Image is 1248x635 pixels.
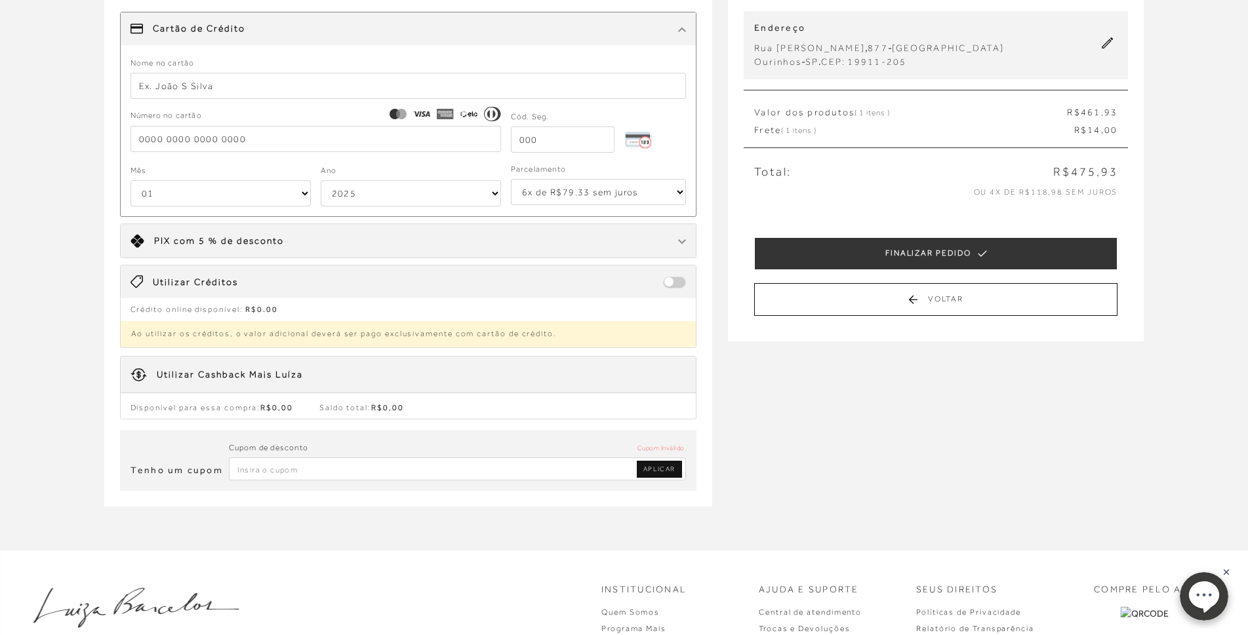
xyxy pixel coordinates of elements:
span: 877 [868,43,888,53]
a: Quem Somos [601,607,660,617]
span: R$0.00 [245,305,278,314]
label: Ano [321,164,337,177]
label: Nome no cartão [131,57,195,69]
span: 461 [1081,107,1101,117]
span: 14 [1087,125,1100,135]
a: Aplicar Código [637,461,682,478]
span: Total: [754,164,792,180]
img: QRCODE [1121,607,1169,621]
span: Disponível para essa compra: [131,403,293,412]
span: [GEOGRAPHIC_DATA] [892,43,1004,53]
span: R$ [1067,107,1080,117]
input: 0000 0000 0000 0000 [131,126,501,152]
span: Frete [754,124,816,137]
label: Parcelamento [511,163,566,176]
span: APLICAR [643,465,675,474]
span: Rua [PERSON_NAME] [754,43,865,53]
p: Institucional [601,583,687,596]
p: Ajuda e Suporte [759,583,859,596]
span: com 5 % de desconto [174,235,284,246]
span: Número no cartão [131,109,202,122]
p: Ao utilizar os créditos, o valor adicional deverá ser pago exclusivamente com cartão de crédito. [121,321,696,347]
img: chevron [678,239,686,244]
div: Utilizar Cashback Mais Luíza [157,368,303,381]
span: ,93 [1101,107,1118,117]
span: Cupom Inválido. [637,444,687,452]
a: Políticas de Privacidade [916,607,1021,617]
span: Utilizar Créditos [153,276,238,289]
span: R$0,00 [260,403,293,412]
input: 000 [511,126,614,153]
p: Seus Direitos [916,583,997,596]
img: luiza-barcelos.png [33,588,239,628]
span: R$0,00 [371,403,404,412]
div: , - [754,41,1004,55]
img: chevron [678,27,686,32]
a: Central de atendimento [759,607,862,617]
span: ( 1 itens ) [781,126,816,135]
span: PIX [154,235,171,246]
span: CEP: [821,56,845,67]
span: Valor dos produtos [754,106,890,119]
h3: Tenho um cupom [131,464,223,477]
span: R$475,93 [1053,164,1117,180]
span: ou 4x de R$118,98 sem juros [974,187,1118,197]
p: COMPRE PELO APP [1094,583,1195,596]
span: Ourinhos [754,56,801,67]
span: ,00 [1101,125,1118,135]
label: Cupom de desconto [229,442,308,454]
div: - . [754,55,1004,69]
span: Saldo total: [319,403,404,412]
span: Crédito online disponível: [131,305,243,314]
span: ( 1 itens ) [855,108,890,117]
span: R$ [1074,125,1087,135]
span: 19911-205 [847,56,906,67]
span: SP [805,56,818,67]
label: Cód. Seg. [511,111,550,123]
input: Inserir Código da Promoção [229,457,687,480]
input: Ex. João S Silva [131,73,687,99]
button: Voltar [754,283,1117,316]
label: Mês [131,164,147,177]
a: Relatório de Transparência [916,624,1034,633]
button: FINALIZAR PEDIDO [754,237,1117,270]
span: Cartão de Crédito [153,22,245,35]
a: Trocas e Devoluções [759,624,850,633]
p: Endereço [754,22,1004,35]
